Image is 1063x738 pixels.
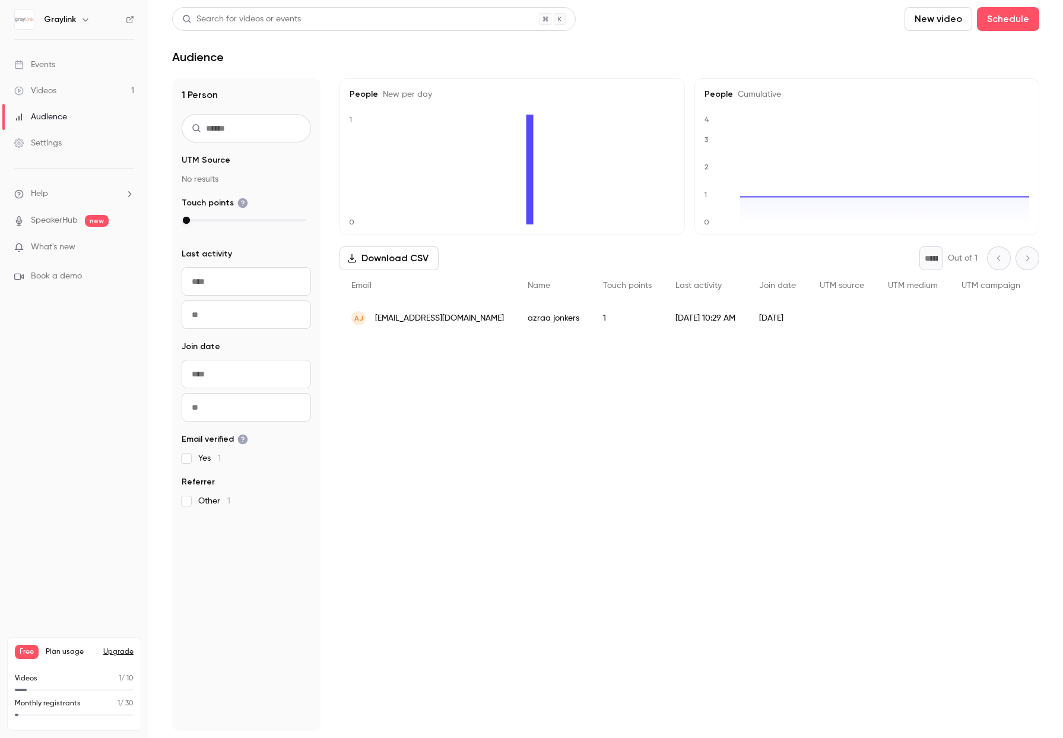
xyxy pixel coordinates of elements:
[375,312,504,325] span: [EMAIL_ADDRESS][DOMAIN_NAME]
[664,302,747,335] div: [DATE] 10:29 AM
[705,115,709,123] text: 4
[182,88,311,102] h1: 1 Person
[85,215,109,227] span: new
[339,246,439,270] button: Download CSV
[227,497,230,505] span: 1
[198,452,221,464] span: Yes
[182,300,311,329] input: To
[182,267,311,296] input: From
[218,454,221,463] span: 1
[350,88,675,100] h5: People
[14,188,134,200] li: help-dropdown-opener
[820,281,864,290] span: UTM source
[15,645,39,659] span: Free
[15,10,34,29] img: Graylink
[705,135,709,144] text: 3
[182,13,301,26] div: Search for videos or events
[905,7,972,31] button: New video
[888,281,938,290] span: UTM medium
[182,154,230,166] span: UTM Source
[182,197,248,209] span: Touch points
[118,700,120,707] span: 1
[44,14,76,26] h6: Graylink
[733,90,781,99] span: Cumulative
[516,302,591,335] div: azraa jonkers
[15,673,37,684] p: Videos
[182,173,311,185] p: No results
[948,252,978,264] p: Out of 1
[182,476,215,488] span: Referrer
[182,360,311,388] input: From
[378,90,432,99] span: New per day
[198,495,230,507] span: Other
[349,218,354,226] text: 0
[119,675,121,682] span: 1
[591,302,664,335] div: 1
[14,137,62,149] div: Settings
[14,111,67,123] div: Audience
[747,302,808,335] div: [DATE]
[704,191,707,199] text: 1
[15,698,81,709] p: Monthly registrants
[705,88,1030,100] h5: People
[31,214,78,227] a: SpeakerHub
[31,270,82,283] span: Book a demo
[183,217,190,224] div: max
[704,218,709,226] text: 0
[31,241,75,254] span: What's new
[354,313,363,324] span: aj
[705,163,709,172] text: 2
[14,85,56,97] div: Videos
[603,281,652,290] span: Touch points
[759,281,796,290] span: Join date
[182,248,232,260] span: Last activity
[977,7,1039,31] button: Schedule
[46,647,96,657] span: Plan usage
[528,281,550,290] span: Name
[962,281,1020,290] span: UTM campaign
[182,393,311,422] input: To
[349,115,352,123] text: 1
[675,281,722,290] span: Last activity
[118,698,134,709] p: / 30
[182,341,220,353] span: Join date
[351,281,372,290] span: Email
[31,188,48,200] span: Help
[172,50,224,64] h1: Audience
[182,433,248,445] span: Email verified
[14,59,55,71] div: Events
[119,673,134,684] p: / 10
[103,647,134,657] button: Upgrade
